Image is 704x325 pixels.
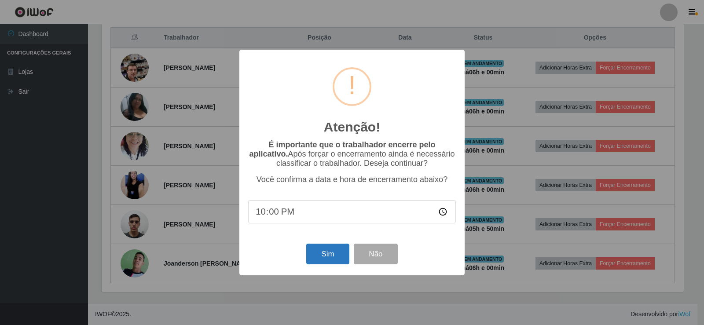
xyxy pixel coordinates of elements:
b: É importante que o trabalhador encerre pelo aplicativo. [249,140,435,158]
button: Sim [306,244,349,264]
p: Após forçar o encerramento ainda é necessário classificar o trabalhador. Deseja continuar? [248,140,456,168]
button: Não [354,244,397,264]
p: Você confirma a data e hora de encerramento abaixo? [248,175,456,184]
h2: Atenção! [324,119,380,135]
